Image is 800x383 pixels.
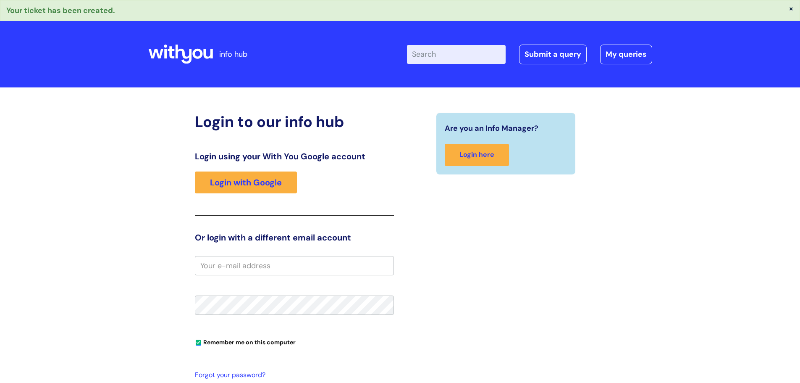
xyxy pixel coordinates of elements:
[445,122,538,135] span: Are you an Info Manager?
[195,369,390,381] a: Forgot your password?
[195,151,394,161] h3: Login using your With You Google account
[195,172,297,193] a: Login with Google
[195,256,394,275] input: Your e-mail address
[519,45,587,64] a: Submit a query
[789,5,794,12] button: ×
[196,340,201,346] input: Remember me on this computer
[195,335,394,349] div: You can uncheck this option if you're logging in from a shared device
[219,48,247,61] p: info hub
[600,45,652,64] a: My queries
[195,113,394,131] h2: Login to our info hub
[195,337,296,346] label: Remember me on this computer
[195,232,394,243] h3: Or login with a different email account
[407,45,506,63] input: Search
[445,144,509,166] a: Login here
